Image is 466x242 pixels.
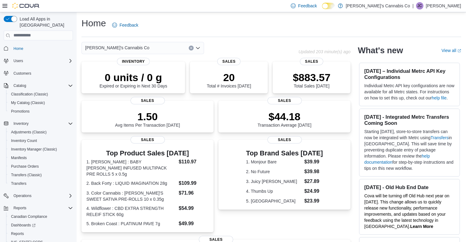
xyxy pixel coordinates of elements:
a: Transfers (Classic) [9,171,44,179]
span: Reports [11,204,73,212]
dt: 4. Thumbs Up [246,188,302,194]
div: Avg Items Per Transaction [DATE] [115,110,180,128]
span: Reports [9,230,73,237]
p: 1.50 [115,110,180,123]
p: Individual Metrc API key configurations are now available for all Metrc states. For instructions ... [364,83,455,101]
a: Inventory Manager (Classic) [9,146,59,153]
span: Transfers (Classic) [9,171,73,179]
button: Manifests [6,154,75,162]
span: Adjustments (Classic) [11,130,47,135]
button: Reports [11,204,29,212]
span: Sales [131,136,165,143]
button: Classification (Classic) [6,90,75,99]
button: Users [1,57,75,65]
button: Inventory [11,120,31,127]
dt: 4. Wildflower : CBD EXTRA STRENGTH RELEIF STICK 60g [86,205,176,218]
a: help file [432,95,446,100]
span: [PERSON_NAME]'s Cannabis Co [85,44,150,51]
a: Dashboards [6,221,75,229]
span: Dashboards [11,223,36,228]
span: Purchase Orders [11,164,39,169]
div: Jonathan Cook [416,2,423,9]
a: Transfers [430,135,449,140]
p: 0 units / 0 g [100,71,167,84]
button: Reports [6,229,75,238]
a: Adjustments (Classic) [9,128,49,136]
button: Clear input [189,46,194,50]
span: Customers [11,69,73,77]
p: [PERSON_NAME] [426,2,461,9]
span: Catalog [11,82,73,89]
span: Operations [11,192,73,199]
a: Classification (Classic) [9,91,51,98]
span: Sales [267,136,302,143]
dd: $109.99 [179,180,209,187]
span: Reports [11,231,24,236]
span: My Catalog (Classic) [9,99,73,106]
dd: $110.97 [179,158,209,166]
a: My Catalog (Classic) [9,99,47,106]
span: JC [418,2,422,9]
span: Canadian Compliance [9,213,73,220]
dt: 1. [PERSON_NAME] : BABY [PERSON_NAME] INFUSED MULTIPACK PRE ROLLS 5 x 0.5g [86,159,176,177]
a: Inventory Count [9,137,40,144]
a: Reports [9,230,26,237]
button: Catalog [11,82,28,89]
button: Inventory [1,119,75,128]
span: Home [11,45,73,52]
p: Starting [DATE], store-to-store transfers can now be integrated with Metrc using in [GEOGRAPHIC_D... [364,128,455,171]
span: Inventory Manager (Classic) [11,147,57,152]
dt: 1. Monjour Bare [246,159,302,165]
button: Operations [1,192,75,200]
svg: External link [457,49,461,53]
span: Manifests [11,155,27,160]
dd: $24.99 [304,188,323,195]
div: Expired or Expiring in Next 30 Days [100,71,167,88]
a: help documentation [364,154,430,165]
dt: 5. [GEOGRAPHIC_DATA] [246,198,302,204]
dd: $39.98 [304,168,323,175]
span: Cova will be turning off Old Hub next year on [DATE]. This change allows us to quickly release ne... [364,193,449,229]
p: $44.18 [258,110,312,123]
span: Transfers [9,180,73,187]
button: Catalog [1,81,75,90]
dd: $23.99 [304,197,323,205]
span: Customers [13,71,31,76]
span: Transfers (Classic) [11,173,42,177]
span: Reports [13,206,26,210]
p: 20 [207,71,251,84]
a: Feedback [110,19,141,31]
span: Purchase Orders [9,163,73,170]
dd: $39.99 [304,158,323,166]
a: Promotions [9,108,32,115]
span: Classification (Classic) [9,91,73,98]
dt: 3. Color Cannabis : [PERSON_NAME]'S SWEET SATIVA PRE-ROLLS 10 x 0.35g [86,190,176,202]
span: Users [11,57,73,65]
p: [PERSON_NAME]'s Cannabis Co [346,2,410,9]
a: Purchase Orders [9,163,41,170]
button: Customers [1,69,75,78]
span: Inventory Count [11,138,37,143]
button: Transfers (Classic) [6,171,75,179]
span: Inventory [13,121,28,126]
h3: [DATE] – Individual Metrc API Key Configurations [364,68,455,80]
span: Sales [300,58,323,65]
span: Inventory [117,58,150,65]
span: My Catalog (Classic) [11,100,45,105]
a: Dashboards [9,222,38,229]
button: My Catalog (Classic) [6,99,75,107]
dd: $71.96 [179,189,209,197]
span: Load All Apps in [GEOGRAPHIC_DATA] [17,16,73,28]
h3: [DATE] - Old Hub End Date [364,184,455,190]
span: Promotions [9,108,73,115]
a: Transfers [9,180,29,187]
dt: 3. Juicy [PERSON_NAME] [246,178,302,184]
p: | [412,2,414,9]
a: Canadian Compliance [9,213,50,220]
span: Inventory Count [9,137,73,144]
span: Inventory Manager (Classic) [9,146,73,153]
button: Reports [1,204,75,212]
button: Purchase Orders [6,162,75,171]
dt: 2. Back Forty : LIQUID IMAGINATION 28g [86,180,176,186]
